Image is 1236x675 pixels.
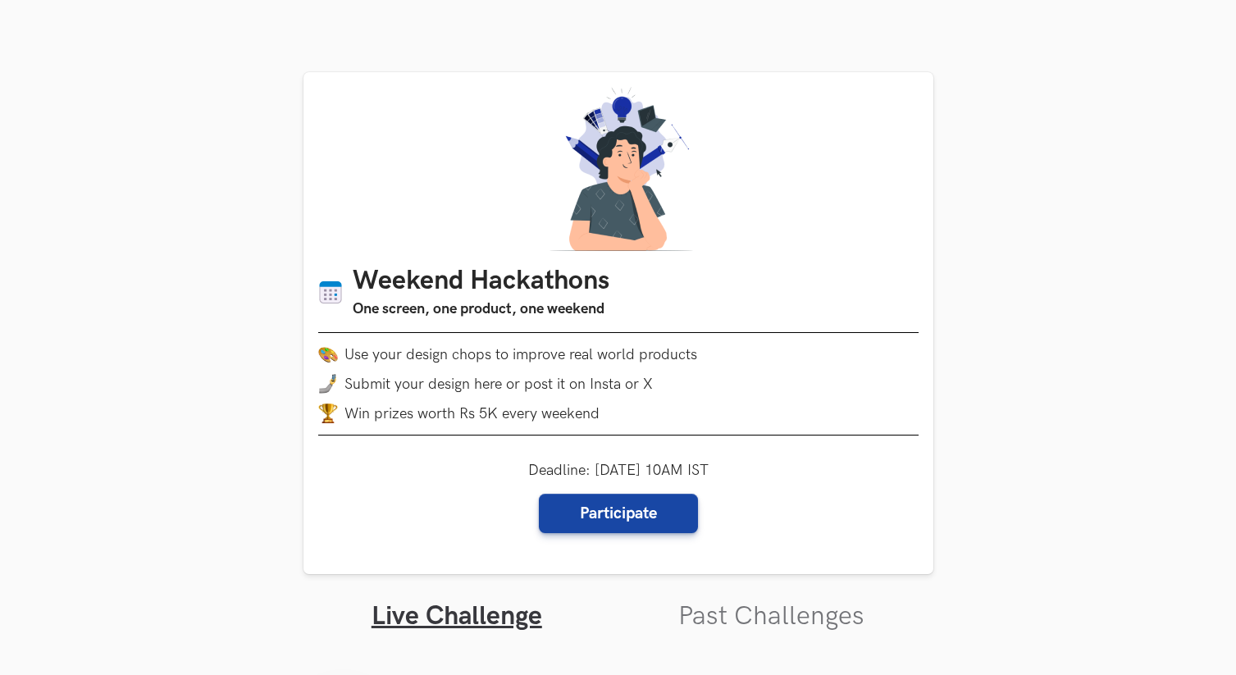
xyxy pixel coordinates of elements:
[353,298,609,321] h3: One screen, one product, one weekend
[344,376,653,393] span: Submit your design here or post it on Insta or X
[540,87,697,251] img: A designer thinking
[318,374,338,394] img: mobile-in-hand.png
[318,404,338,423] img: trophy.png
[318,344,919,364] li: Use your design chops to improve real world products
[318,280,343,305] img: Calendar icon
[318,344,338,364] img: palette.png
[372,600,542,632] a: Live Challenge
[303,574,933,632] ul: Tabs Interface
[353,266,609,298] h1: Weekend Hackathons
[318,404,919,423] li: Win prizes worth Rs 5K every weekend
[528,462,709,533] div: Deadline: [DATE] 10AM IST
[539,494,698,533] a: Participate
[678,600,864,632] a: Past Challenges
